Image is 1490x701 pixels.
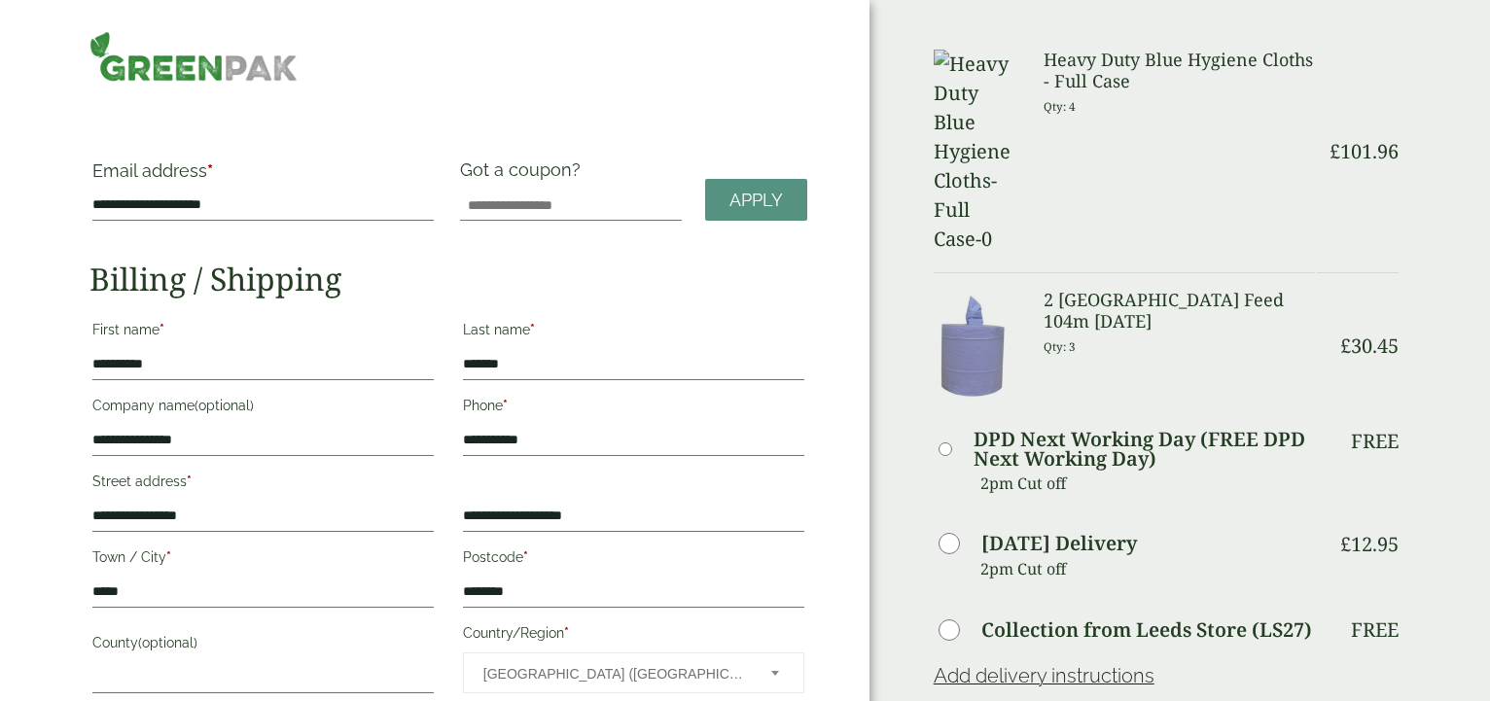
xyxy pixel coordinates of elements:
[92,468,434,501] label: Street address
[1044,290,1315,332] h3: 2 [GEOGRAPHIC_DATA] Feed 104m [DATE]
[564,625,569,641] abbr: required
[934,50,1020,254] img: Heavy Duty Blue Hygiene Cloths-Full Case-0
[981,534,1137,553] label: [DATE] Delivery
[729,190,783,211] span: Apply
[1340,333,1351,359] span: £
[92,316,434,349] label: First name
[1351,618,1399,642] p: Free
[1330,138,1340,164] span: £
[92,162,434,190] label: Email address
[705,179,807,221] a: Apply
[1340,531,1399,557] bdi: 12.95
[523,549,528,565] abbr: required
[160,322,164,337] abbr: required
[934,664,1154,687] a: Add delivery instructions
[483,653,745,694] span: United Kingdom (UK)
[138,635,197,650] span: (optional)
[463,316,804,349] label: Last name
[207,160,213,181] abbr: required
[503,398,508,413] abbr: required
[187,473,192,489] abbr: required
[460,159,588,190] label: Got a coupon?
[92,392,434,425] label: Company name
[463,652,804,693] span: Country/Region
[1330,138,1399,164] bdi: 101.96
[530,322,535,337] abbr: required
[980,554,1315,583] p: 2pm Cut off
[980,469,1315,498] p: 2pm Cut off
[1044,339,1076,354] small: Qty: 3
[1044,99,1076,114] small: Qty: 4
[1340,531,1351,557] span: £
[463,543,804,577] label: Postcode
[463,392,804,425] label: Phone
[89,261,807,298] h2: Billing / Shipping
[166,549,171,565] abbr: required
[463,619,804,652] label: Country/Region
[195,398,254,413] span: (optional)
[1044,50,1315,91] h3: Heavy Duty Blue Hygiene Cloths - Full Case
[1340,333,1399,359] bdi: 30.45
[974,430,1315,469] label: DPD Next Working Day (FREE DPD Next Working Day)
[92,629,434,662] label: County
[1351,430,1399,453] p: Free
[981,620,1312,640] label: Collection from Leeds Store (LS27)
[89,31,298,82] img: GreenPak Supplies
[92,543,434,577] label: Town / City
